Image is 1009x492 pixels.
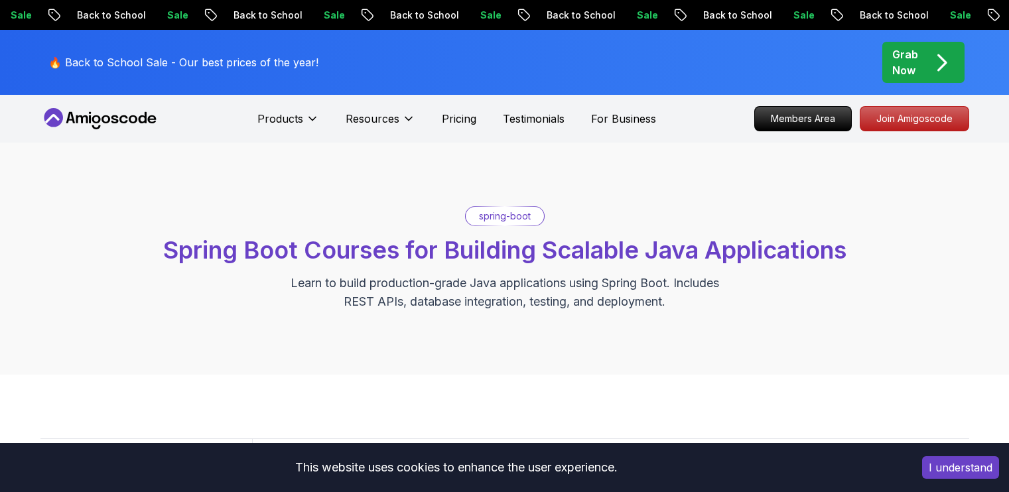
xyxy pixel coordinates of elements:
button: Accept cookies [922,456,999,479]
p: Products [257,111,303,127]
p: Join Amigoscode [860,107,969,131]
a: For Business [591,111,656,127]
p: Learn to build production-grade Java applications using Spring Boot. Includes REST APIs, database... [282,274,728,311]
p: Sale [624,9,666,22]
p: Members Area [755,107,851,131]
p: Back to School [846,9,937,22]
p: Sale [937,9,979,22]
a: Join Amigoscode [860,106,969,131]
a: Testimonials [503,111,565,127]
div: This website uses cookies to enhance the user experience. [10,453,902,482]
p: Sale [310,9,353,22]
button: Resources [346,111,415,137]
p: Sale [780,9,823,22]
p: Back to School [220,9,310,22]
p: 🔥 Back to School Sale - Our best prices of the year! [48,54,318,70]
p: Back to School [533,9,624,22]
p: Grab Now [892,46,918,78]
button: Products [257,111,319,137]
p: Sale [154,9,196,22]
a: Pricing [442,111,476,127]
p: Back to School [64,9,154,22]
p: Sale [467,9,509,22]
span: Spring Boot Courses for Building Scalable Java Applications [163,235,846,265]
p: Back to School [690,9,780,22]
p: Resources [346,111,399,127]
p: Back to School [377,9,467,22]
p: spring-boot [479,210,531,223]
a: Members Area [754,106,852,131]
